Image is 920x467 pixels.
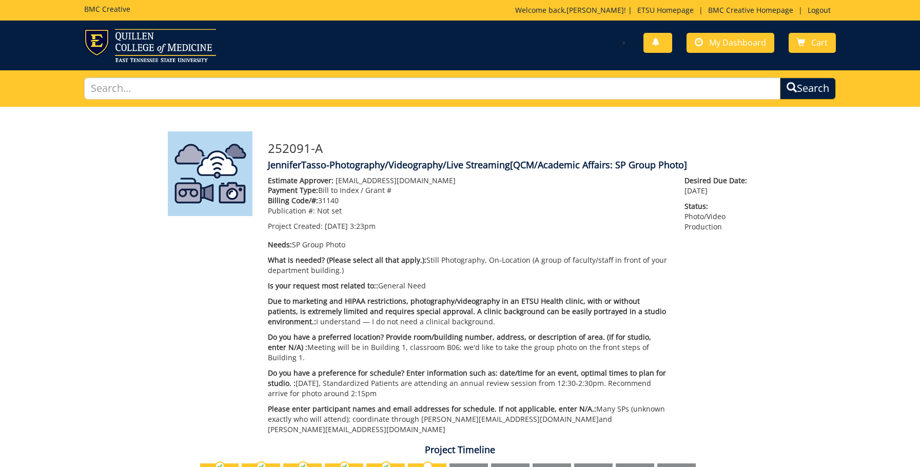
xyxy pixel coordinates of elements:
span: My Dashboard [709,37,766,48]
span: [QCM/Academic Affairs: SP Group Photo] [510,159,687,171]
a: ETSU Homepage [632,5,699,15]
span: Estimate Approver: [268,176,334,185]
a: BMC Creative Homepage [703,5,798,15]
input: Search... [84,77,780,100]
p: [DATE], Standardized Patients are attending an annual review session from 12:30-2:30pm. Recommend... [268,368,670,399]
p: I understand — I do not need a clinical background. [268,296,670,327]
p: Still Photography, On-Location (A group of faculty/staff in front of your department building.) [268,255,670,276]
span: Status: [684,201,752,211]
span: What is needed? (Please select all that apply.): [268,255,426,265]
p: Bill to Index / Grant # [268,185,670,196]
span: Publication #: [268,206,315,216]
span: Needs: [268,240,292,249]
p: Welcome back, ! | | | [515,5,836,15]
span: Payment Type: [268,185,318,195]
a: Logout [802,5,836,15]
button: Search [780,77,836,100]
img: ETSU logo [84,29,216,62]
span: Do you have a preference for schedule? Enter information such as: date/time for an event, optimal... [268,368,666,388]
span: Project Created: [268,221,323,231]
span: Desired Due Date: [684,176,752,186]
p: SP Group Photo [268,240,670,250]
span: Please enter participant names and email addresses for schedule. If not applicable, enter N/A.: [268,404,596,414]
span: Due to marketing and HIPAA restrictions, photography/videography in an ETSU Health clinic, with o... [268,296,666,326]
span: [DATE] 3:23pm [325,221,376,231]
h3: 252091-A [268,142,753,155]
span: Not set [317,206,342,216]
a: Cart [789,33,836,53]
span: Is your request most related to:: [268,281,378,290]
span: Cart [811,37,828,48]
p: Photo/Video Production [684,201,752,232]
a: My Dashboard [687,33,774,53]
p: [DATE] [684,176,752,196]
span: Do you have a preferred location? Provide room/building number, address, or description of area. ... [268,332,651,352]
p: 31140 [268,196,670,206]
h4: Project Timeline [160,445,760,455]
p: General Need [268,281,670,291]
span: Billing Code/#: [268,196,318,205]
h4: JenniferTasso-Photography/Videography/Live Streaming [268,160,753,170]
a: [PERSON_NAME] [566,5,624,15]
h5: BMC Creative [84,5,130,13]
p: [EMAIL_ADDRESS][DOMAIN_NAME] [268,176,670,186]
p: Many SPs (unknown exactly who will attend); coordinate through [PERSON_NAME] [EMAIL_ADDRESS][DOMA... [268,404,670,435]
p: Meeting will be in Building 1, classroom B06; we'd like to take the group photo on the front step... [268,332,670,363]
img: Product featured image [168,131,252,216]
